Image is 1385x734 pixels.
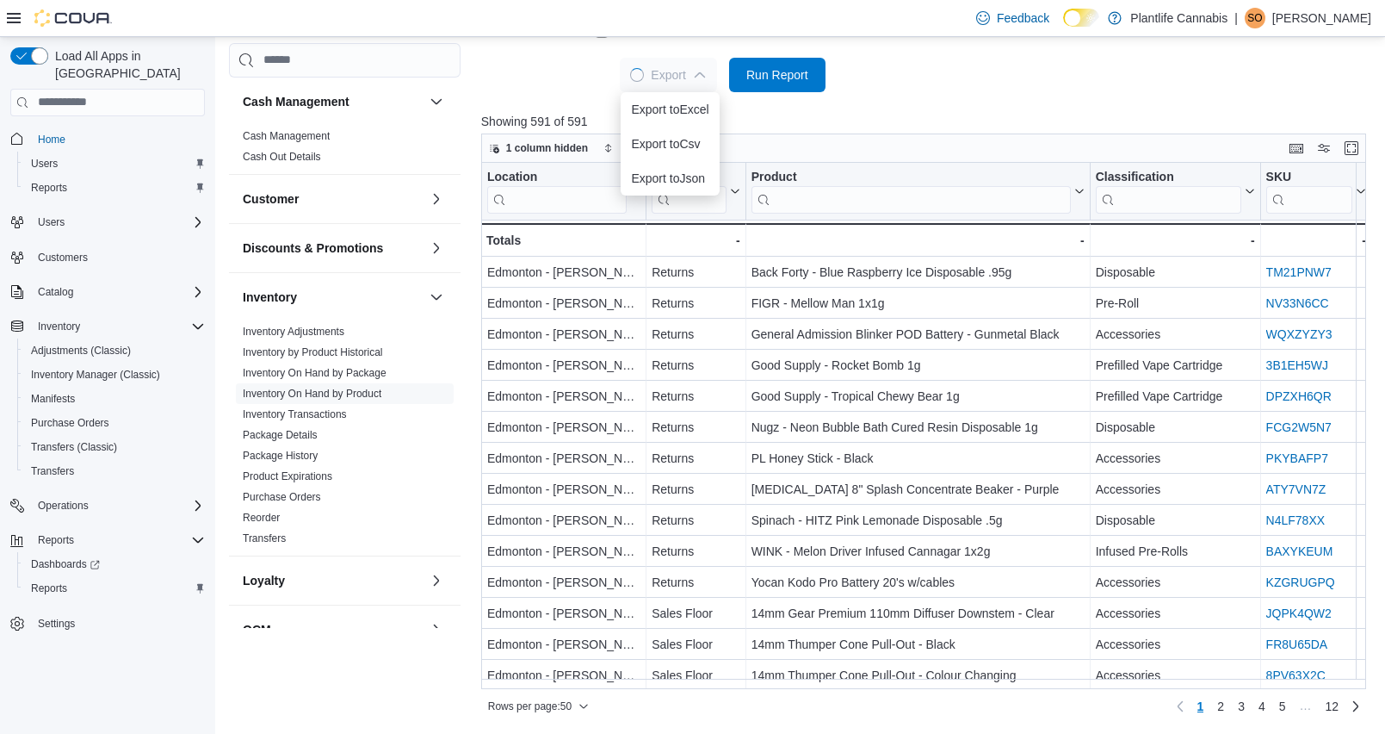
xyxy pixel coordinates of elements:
[243,289,297,306] h3: Inventory
[243,388,381,400] a: Inventory On Hand by Product
[1095,169,1240,213] div: Classification
[1095,169,1240,185] div: Classification
[1258,698,1265,715] span: 4
[751,355,1084,376] div: Good Supply - Rocket Bomb 1g
[1190,693,1211,720] button: Page 1 of 12
[24,461,205,482] span: Transfers
[426,189,447,209] button: Customer
[31,128,205,150] span: Home
[24,554,205,575] span: Dashboards
[24,364,167,385] a: Inventory Manager (Classic)
[24,153,205,174] span: Users
[38,285,73,299] span: Catalog
[652,479,739,500] div: Returns
[1272,8,1371,28] p: [PERSON_NAME]
[17,152,212,176] button: Users
[652,324,739,345] div: Returns
[24,389,205,409] span: Manifests
[24,340,138,361] a: Adjustments (Classic)
[1265,296,1328,310] a: NV33N6CC
[652,572,739,593] div: Returns
[1217,698,1224,715] span: 2
[1265,482,1326,496] a: ATY7VN7Z
[243,130,330,142] a: Cash Management
[3,314,212,339] button: Inventory
[1279,698,1286,715] span: 5
[1345,696,1366,717] a: Next page
[1095,230,1254,251] div: -
[31,344,131,358] span: Adjustments (Classic)
[243,367,386,379] a: Inventory On Hand by Package
[1197,698,1204,715] span: 1
[243,491,321,503] a: Purchase Orders
[243,512,280,524] a: Reorder
[751,665,1084,686] div: 14mm Thumper Cone Pull-Out - Colour Changing
[3,528,212,552] button: Reports
[751,293,1084,314] div: FIGR - Mellow Man 1x1g
[243,621,423,638] button: OCM
[487,603,640,624] div: Edmonton - [PERSON_NAME]
[751,386,1084,407] div: Good Supply - Tropical Chewy Bear 1g
[997,9,1049,27] span: Feedback
[1210,693,1231,720] a: Page 2 of 12
[597,138,673,159] button: Sort fields
[243,325,344,339] span: Inventory Adjustments
[243,190,299,208] h3: Customer
[487,479,640,500] div: Edmonton - [PERSON_NAME]
[751,634,1084,655] div: 14mm Thumper Cone Pull-Out - Black
[487,572,640,593] div: Edmonton - [PERSON_NAME]
[751,603,1084,624] div: 14mm Gear Premium 110mm Diffuser Downstem - Clear
[38,533,74,547] span: Reports
[652,665,739,686] div: Sales Floor
[621,161,719,196] button: Export toJson
[652,169,726,213] div: Room
[3,611,212,636] button: Settings
[1095,386,1254,407] div: Prefilled Vape Cartridge
[17,339,212,363] button: Adjustments (Classic)
[487,417,640,438] div: Edmonton - [PERSON_NAME]
[31,464,74,478] span: Transfers
[24,364,205,385] span: Inventory Manager (Classic)
[31,212,205,233] span: Users
[24,413,116,433] a: Purchase Orders
[243,239,423,257] button: Discounts & Promotions
[24,177,205,198] span: Reports
[243,572,285,589] h3: Loyalty
[229,126,461,174] div: Cash Management
[1265,513,1324,527] a: N4LF78XX
[621,92,719,127] button: Export toExcel
[243,346,383,358] a: Inventory by Product Historical
[24,389,82,409] a: Manifests
[31,129,72,150] a: Home
[1265,420,1331,434] a: FCG2W5N7
[243,129,330,143] span: Cash Management
[746,66,808,84] span: Run Report
[751,169,1070,213] div: Product
[17,576,212,600] button: Reports
[751,417,1084,438] div: Nugz - Neon Bubble Bath Cured Resin Disposable 1g
[38,215,65,229] span: Users
[487,169,627,185] div: Location
[1231,693,1252,720] a: Page 3 of 12
[243,429,318,441] a: Package Details
[426,619,447,640] button: OCM
[34,9,112,27] img: Cova
[969,1,1056,35] a: Feedback
[31,557,100,571] span: Dashboards
[17,459,212,483] button: Transfers
[652,417,739,438] div: Returns
[1265,265,1331,279] a: TM21PNW7
[751,169,1084,213] button: Product
[486,230,640,251] div: Totals
[31,392,75,406] span: Manifests
[38,251,88,264] span: Customers
[487,169,627,213] div: Location
[487,324,640,345] div: Edmonton - [PERSON_NAME]
[1234,8,1238,28] p: |
[751,541,1084,562] div: WINK - Melon Driver Infused Cannagar 1x2g
[1293,699,1319,719] li: Skipping pages 6 to 11
[24,461,81,482] a: Transfers
[243,150,321,164] span: Cash Out Details
[3,494,212,518] button: Operations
